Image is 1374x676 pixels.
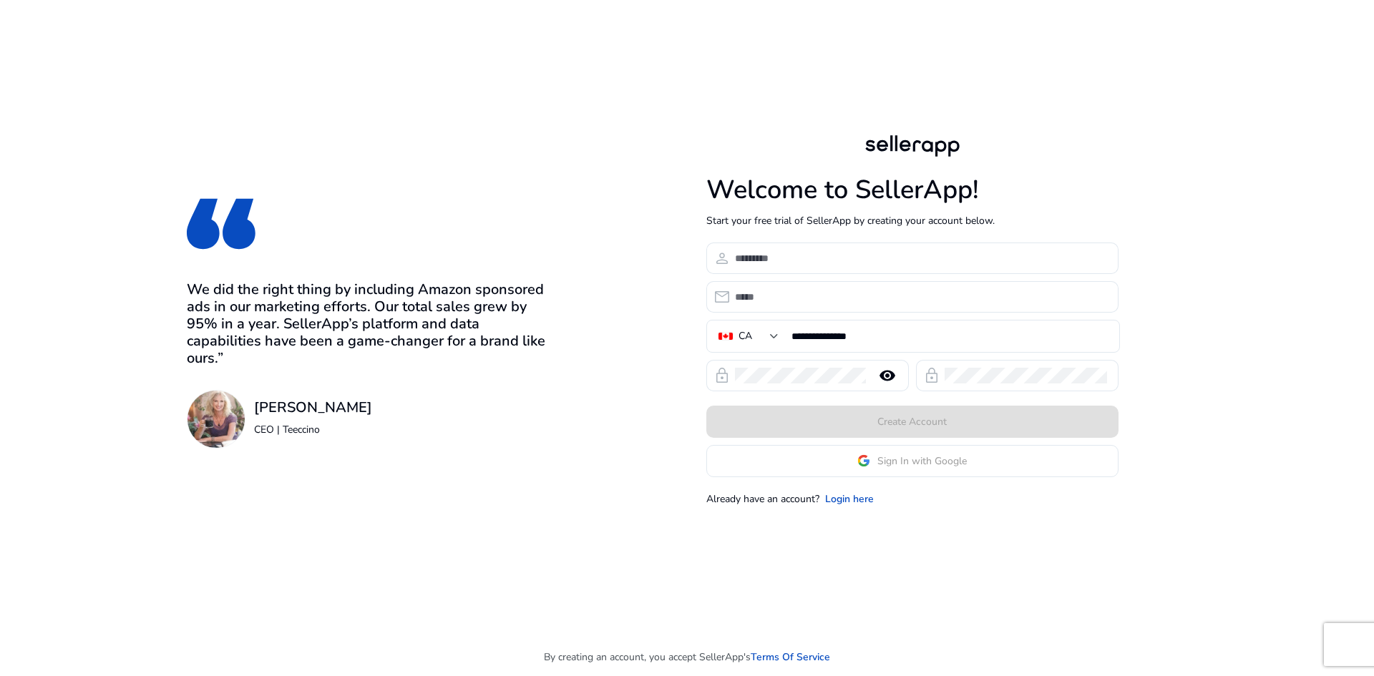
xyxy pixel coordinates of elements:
[713,367,731,384] span: lock
[751,650,830,665] a: Terms Of Service
[187,281,553,367] h3: We did the right thing by including Amazon sponsored ads in our marketing efforts. Our total sale...
[739,328,752,344] div: CA
[706,213,1119,228] p: Start your free trial of SellerApp by creating your account below.
[706,491,819,506] p: Already have an account?
[713,250,731,267] span: person
[713,288,731,305] span: email
[254,399,372,416] h3: [PERSON_NAME]
[923,367,940,384] span: lock
[706,175,1119,205] h1: Welcome to SellerApp!
[870,367,905,384] mat-icon: remove_red_eye
[825,491,874,506] a: Login here
[254,422,372,437] p: CEO | Teeccino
